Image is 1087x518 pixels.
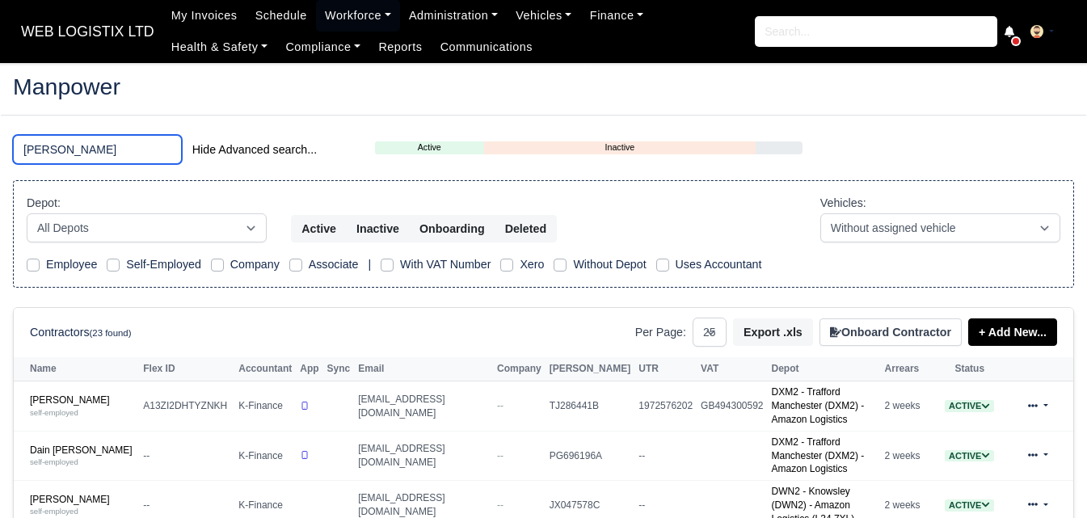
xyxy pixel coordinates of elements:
[772,386,865,425] a: DXM2 - Trafford Manchester (DXM2) - Amazon Logistics
[819,318,962,346] button: Onboard Contractor
[30,507,78,516] small: self-employed
[46,255,97,274] label: Employee
[493,357,546,381] th: Company
[139,431,234,480] td: --
[755,16,997,47] input: Search...
[432,32,542,63] a: Communications
[234,381,296,431] td: K-Finance
[30,444,135,468] a: Dain [PERSON_NAME] self-employed
[634,431,697,480] td: --
[1,62,1086,115] div: Manpower
[323,357,355,381] th: Sync
[139,381,234,431] td: A13ZI2DHTYZNKH
[354,381,493,431] td: [EMAIL_ADDRESS][DOMAIN_NAME]
[30,408,78,417] small: self-employed
[13,16,162,48] a: WEB LOGISTIX LTD
[1006,440,1087,518] iframe: Chat Widget
[676,255,762,274] label: Uses Accountant
[13,135,182,164] input: Search (by name, email, transporter id) ...
[945,400,994,411] a: Active
[346,215,410,242] button: Inactive
[520,255,544,274] label: Xero
[546,431,635,480] td: PG696196A
[234,431,296,480] td: K-Finance
[234,357,296,381] th: Accountant
[573,255,646,274] label: Without Depot
[634,357,697,381] th: UTR
[697,381,767,431] td: GB494300592
[162,32,277,63] a: Health & Safety
[768,357,881,381] th: Depot
[13,15,162,48] span: WEB LOGISTIX LTD
[546,381,635,431] td: TJ286441B
[497,450,503,461] span: --
[945,499,994,511] a: Active
[30,326,131,339] h6: Contractors
[697,357,767,381] th: VAT
[968,318,1057,346] a: + Add New...
[354,431,493,480] td: [EMAIL_ADDRESS][DOMAIN_NAME]
[182,136,327,163] button: Hide Advanced search...
[962,318,1057,346] div: + Add New...
[368,258,371,271] span: |
[820,194,866,213] label: Vehicles:
[126,255,201,274] label: Self-Employed
[354,357,493,381] th: Email
[409,215,495,242] button: Onboarding
[30,457,78,466] small: self-employed
[497,400,503,411] span: --
[772,436,865,475] a: DXM2 - Trafford Manchester (DXM2) - Amazon Logistics
[375,141,484,154] a: Active
[945,450,994,461] a: Active
[90,328,132,338] small: (23 found)
[925,357,1015,381] th: Status
[546,357,635,381] th: [PERSON_NAME]
[13,75,1074,98] h2: Manpower
[495,215,557,242] button: Deleted
[945,450,994,462] span: Active
[276,32,369,63] a: Compliance
[139,357,234,381] th: Flex ID
[484,141,756,154] a: Inactive
[230,255,280,274] label: Company
[497,499,503,511] span: --
[881,431,925,480] td: 2 weeks
[309,255,359,274] label: Associate
[291,215,347,242] button: Active
[296,357,322,381] th: App
[635,323,686,342] label: Per Page:
[945,400,994,412] span: Active
[30,394,135,418] a: [PERSON_NAME] self-employed
[369,32,431,63] a: Reports
[881,357,925,381] th: Arrears
[400,255,491,274] label: With VAT Number
[27,194,61,213] label: Depot:
[881,381,925,431] td: 2 weeks
[634,381,697,431] td: 1972576202
[30,494,135,517] a: [PERSON_NAME] self-employed
[14,357,139,381] th: Name
[733,318,813,346] button: Export .xls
